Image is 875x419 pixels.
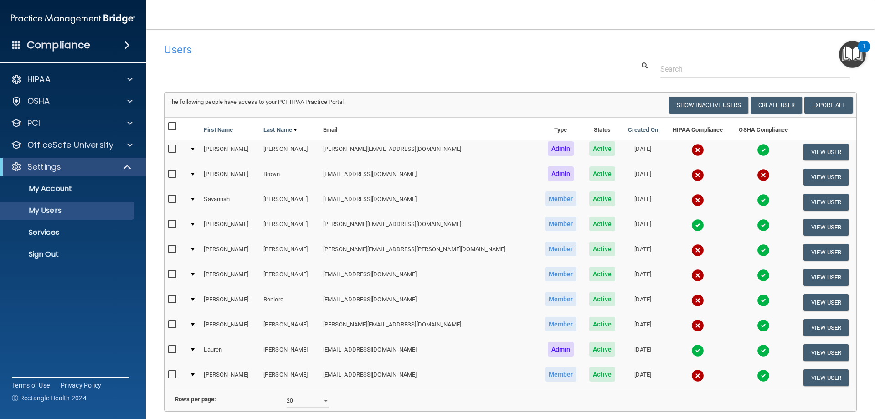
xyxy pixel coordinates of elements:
[691,269,704,282] img: cross.ca9f0e7f.svg
[691,344,704,357] img: tick.e7d51cea.svg
[757,294,770,307] img: tick.e7d51cea.svg
[319,290,538,315] td: [EMAIL_ADDRESS][DOMAIN_NAME]
[803,294,849,311] button: View User
[6,184,130,193] p: My Account
[757,369,770,382] img: tick.e7d51cea.svg
[589,217,615,231] span: Active
[260,265,319,290] td: [PERSON_NAME]
[545,242,577,256] span: Member
[260,140,319,165] td: [PERSON_NAME]
[27,161,61,172] p: Settings
[803,369,849,386] button: View User
[200,290,260,315] td: [PERSON_NAME]
[12,381,50,390] a: Terms of Use
[803,169,849,186] button: View User
[260,365,319,390] td: [PERSON_NAME]
[545,367,577,382] span: Member
[621,215,664,240] td: [DATE]
[6,250,130,259] p: Sign Out
[545,292,577,306] span: Member
[589,141,615,156] span: Active
[545,191,577,206] span: Member
[545,267,577,281] span: Member
[260,315,319,340] td: [PERSON_NAME]
[545,217,577,231] span: Member
[804,97,853,114] a: Export All
[621,265,664,290] td: [DATE]
[200,240,260,265] td: [PERSON_NAME]
[691,244,704,257] img: cross.ca9f0e7f.svg
[548,141,574,156] span: Admin
[319,215,538,240] td: [PERSON_NAME][EMAIL_ADDRESS][DOMAIN_NAME]
[319,140,538,165] td: [PERSON_NAME][EMAIL_ADDRESS][DOMAIN_NAME]
[691,144,704,156] img: cross.ca9f0e7f.svg
[6,206,130,215] p: My Users
[200,265,260,290] td: [PERSON_NAME]
[11,118,133,129] a: PCI
[691,169,704,181] img: cross.ca9f0e7f.svg
[168,98,344,105] span: The following people have access to your PCIHIPAA Practice Portal
[589,191,615,206] span: Active
[621,290,664,315] td: [DATE]
[583,118,622,140] th: Status
[691,219,704,232] img: tick.e7d51cea.svg
[27,96,50,107] p: OSHA
[11,96,133,107] a: OSHA
[319,365,538,390] td: [EMAIL_ADDRESS][DOMAIN_NAME]
[319,190,538,215] td: [EMAIL_ADDRESS][DOMAIN_NAME]
[260,190,319,215] td: [PERSON_NAME]
[621,165,664,190] td: [DATE]
[621,365,664,390] td: [DATE]
[589,342,615,357] span: Active
[6,228,130,237] p: Services
[589,292,615,306] span: Active
[548,342,574,357] span: Admin
[757,244,770,257] img: tick.e7d51cea.svg
[11,140,133,150] a: OfficeSafe University
[589,242,615,256] span: Active
[621,240,664,265] td: [DATE]
[839,41,866,68] button: Open Resource Center, 1 new notification
[803,194,849,211] button: View User
[27,140,113,150] p: OfficeSafe University
[589,367,615,382] span: Active
[27,118,40,129] p: PCI
[862,47,865,58] div: 1
[319,340,538,365] td: [EMAIL_ADDRESS][DOMAIN_NAME]
[757,219,770,232] img: tick.e7d51cea.svg
[757,269,770,282] img: tick.e7d51cea.svg
[691,194,704,207] img: cross.ca9f0e7f.svg
[589,166,615,181] span: Active
[664,118,731,140] th: HIPAA Compliance
[27,39,90,52] h4: Compliance
[545,317,577,331] span: Member
[691,319,704,332] img: cross.ca9f0e7f.svg
[61,381,102,390] a: Privacy Policy
[200,215,260,240] td: [PERSON_NAME]
[260,340,319,365] td: [PERSON_NAME]
[11,10,135,28] img: PMB logo
[669,97,748,114] button: Show Inactive Users
[751,97,802,114] button: Create User
[589,317,615,331] span: Active
[319,240,538,265] td: [PERSON_NAME][EMAIL_ADDRESS][PERSON_NAME][DOMAIN_NAME]
[757,169,770,181] img: cross.ca9f0e7f.svg
[803,319,849,336] button: View User
[204,124,233,135] a: First Name
[621,190,664,215] td: [DATE]
[200,165,260,190] td: [PERSON_NAME]
[757,319,770,332] img: tick.e7d51cea.svg
[621,340,664,365] td: [DATE]
[621,315,664,340] td: [DATE]
[803,269,849,286] button: View User
[200,140,260,165] td: [PERSON_NAME]
[757,144,770,156] img: tick.e7d51cea.svg
[803,219,849,236] button: View User
[260,290,319,315] td: Reniere
[164,44,562,56] h4: Users
[803,144,849,160] button: View User
[12,393,87,403] span: Ⓒ Rectangle Health 2024
[319,315,538,340] td: [PERSON_NAME][EMAIL_ADDRESS][DOMAIN_NAME]
[589,267,615,281] span: Active
[263,124,297,135] a: Last Name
